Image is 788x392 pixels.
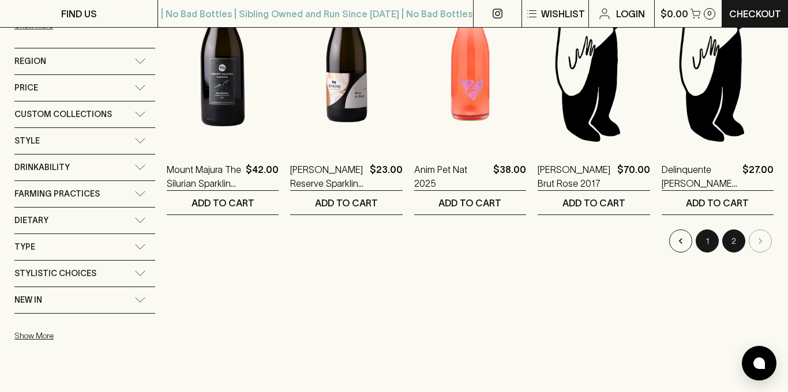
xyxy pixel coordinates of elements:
[14,107,112,122] span: Custom Collections
[14,134,40,148] span: Style
[661,7,688,21] p: $0.00
[14,48,155,74] div: Region
[686,196,749,210] p: ADD TO CART
[493,163,526,190] p: $38.00
[14,287,155,313] div: New In
[14,160,70,175] span: Drinkability
[616,7,645,21] p: Login
[742,163,774,190] p: $27.00
[14,293,42,307] span: New In
[538,163,612,190] a: [PERSON_NAME] Brut Rose 2017
[562,196,625,210] p: ADD TO CART
[246,163,279,190] p: $42.00
[14,154,155,180] div: Drinkability
[14,240,35,254] span: Type
[14,75,155,101] div: Price
[14,101,155,127] div: Custom Collections
[722,229,745,252] button: page 2
[370,163,403,190] p: $23.00
[696,229,719,252] button: Go to page 1
[662,163,738,190] a: Delinquente [PERSON_NAME] Pet Nat 2025
[14,208,155,233] div: Dietary
[61,7,97,21] p: FIND US
[14,261,155,287] div: Stylistic Choices
[669,229,692,252] button: Go to previous page
[167,163,241,190] a: Mount Majura The Silurian Sparkling 2022
[707,10,712,17] p: 0
[167,229,774,252] nav: pagination navigation
[729,7,781,21] p: Checkout
[192,196,254,210] p: ADD TO CART
[290,191,402,214] button: ADD TO CART
[617,163,650,190] p: $70.00
[414,163,489,190] a: Anim Pet Nat 2025
[414,191,526,214] button: ADD TO CART
[14,81,38,95] span: Price
[14,54,46,69] span: Region
[290,163,365,190] a: [PERSON_NAME] Reserve Sparkling Blanc de Blancs 2023
[438,196,501,210] p: ADD TO CART
[14,213,48,228] span: Dietary
[14,324,166,348] button: Show More
[662,191,774,214] button: ADD TO CART
[541,7,585,21] p: Wishlist
[14,266,96,281] span: Stylistic Choices
[14,187,100,201] span: Farming Practices
[315,196,378,210] p: ADD TO CART
[753,357,765,369] img: bubble-icon
[167,191,279,214] button: ADD TO CART
[14,128,155,154] div: Style
[14,234,155,260] div: Type
[14,181,155,207] div: Farming Practices
[538,191,650,214] button: ADD TO CART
